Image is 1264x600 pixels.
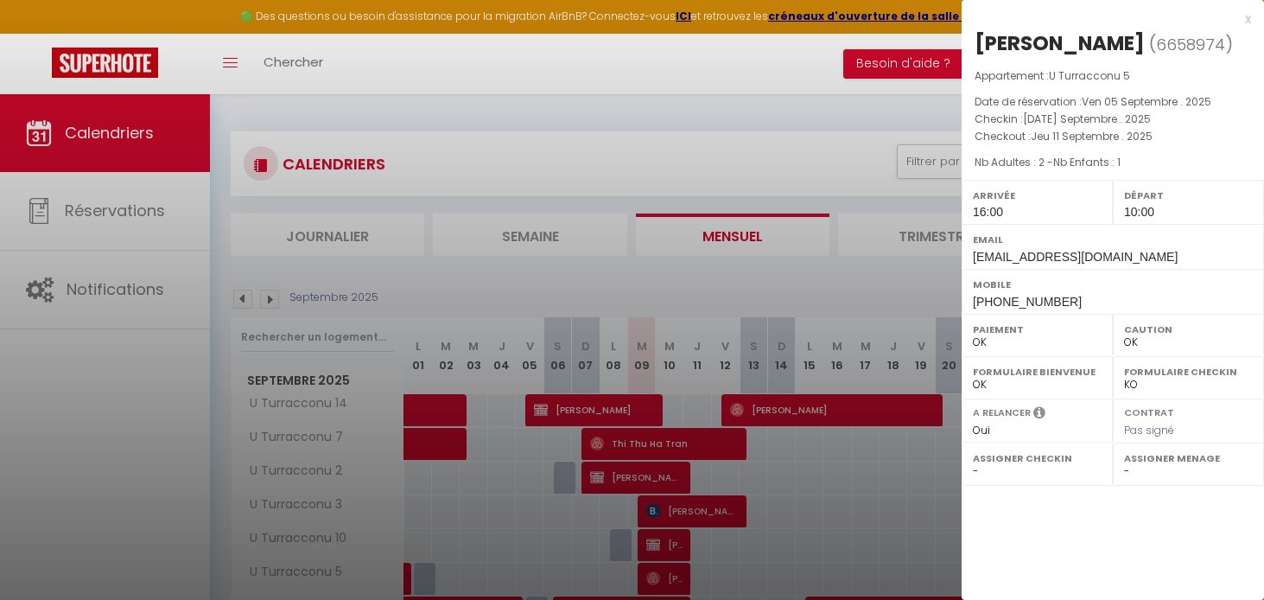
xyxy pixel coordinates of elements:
div: [PERSON_NAME] [975,29,1145,57]
label: Arrivée [973,187,1102,204]
span: 16:00 [973,205,1003,219]
span: 10:00 [1124,205,1154,219]
label: A relancer [973,405,1031,420]
div: x [962,9,1251,29]
label: Formulaire Bienvenue [973,363,1102,380]
span: [PHONE_NUMBER] [973,295,1082,309]
p: Date de réservation : [975,93,1251,111]
label: Assigner Checkin [973,450,1102,467]
p: Appartement : [975,67,1251,85]
span: ( ) [1149,32,1233,56]
span: U Turracconu 5 [1049,68,1130,83]
span: 6658974 [1156,34,1225,55]
span: Jeu 11 Septembre . 2025 [1031,129,1153,144]
span: [EMAIL_ADDRESS][DOMAIN_NAME] [973,250,1178,264]
p: Checkout : [975,128,1251,145]
span: Nb Enfants : 1 [1053,155,1121,169]
label: Formulaire Checkin [1124,363,1253,380]
label: Email [973,231,1253,248]
p: Checkin : [975,111,1251,128]
span: Ven 05 Septembre . 2025 [1082,94,1211,109]
i: Sélectionner OUI si vous souhaiter envoyer les séquences de messages post-checkout [1033,405,1045,424]
label: Mobile [973,276,1253,293]
label: Contrat [1124,405,1174,417]
span: Nb Adultes : 2 - [975,155,1121,169]
label: Départ [1124,187,1253,204]
label: Caution [1124,321,1253,338]
label: Paiement [973,321,1102,338]
span: Pas signé [1124,423,1174,437]
span: [DATE] Septembre . 2025 [1023,112,1151,126]
label: Assigner Menage [1124,450,1253,467]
